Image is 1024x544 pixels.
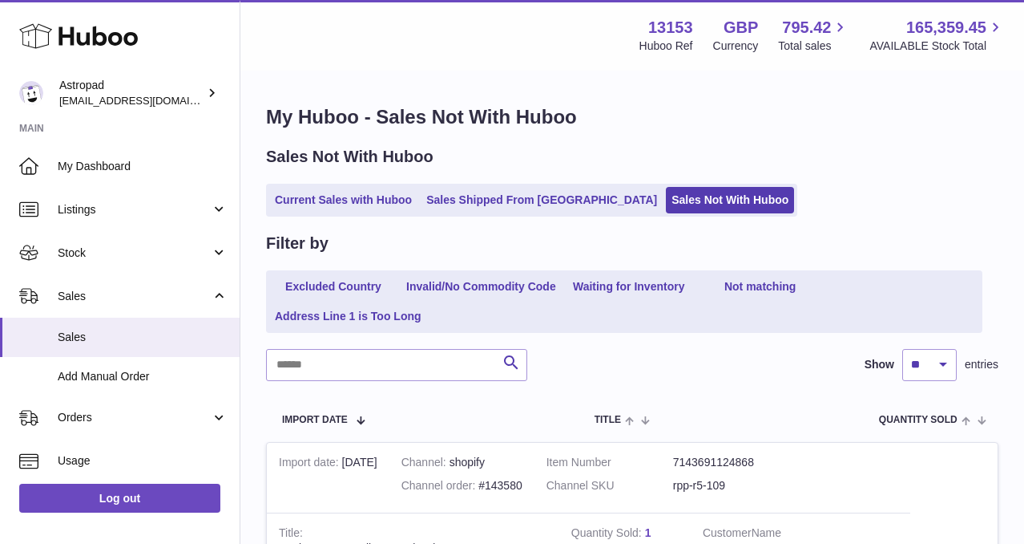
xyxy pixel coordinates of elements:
strong: Quantity Sold [571,526,645,543]
span: Sales [58,289,211,304]
span: Total sales [778,39,849,54]
a: Log out [19,484,220,513]
dt: Channel SKU [546,478,673,493]
span: Listings [58,202,211,217]
div: Currency [713,39,759,54]
strong: Channel [401,456,450,473]
div: shopify [401,455,522,470]
dd: 7143691124868 [673,455,800,470]
a: Waiting for Inventory [565,274,693,300]
span: Customer [703,526,752,539]
span: Add Manual Order [58,369,228,384]
span: Orders [58,410,211,425]
span: [EMAIL_ADDRESS][DOMAIN_NAME] [59,94,236,107]
span: Sales [58,330,228,345]
span: AVAILABLE Stock Total [869,39,1005,54]
a: Sales Not With Huboo [666,187,794,213]
dt: Item Number [546,455,673,470]
span: Usage [58,453,228,469]
span: My Dashboard [58,159,228,174]
a: 1 [645,526,651,539]
span: 795.42 [782,17,831,39]
a: Excluded Country [269,274,397,300]
a: 165,359.45 AVAILABLE Stock Total [869,17,1005,54]
a: Invalid/No Commodity Code [401,274,562,300]
a: Current Sales with Huboo [269,187,417,213]
img: matt@astropad.com [19,81,43,105]
div: Astropad [59,78,204,108]
strong: Channel order [401,479,479,496]
label: Show [865,357,894,372]
strong: 13153 [648,17,693,39]
h2: Sales Not With Huboo [266,146,433,168]
span: Stock [58,246,211,261]
span: Import date [282,415,348,425]
a: Not matching [696,274,824,300]
span: 165,359.45 [906,17,986,39]
span: entries [965,357,998,372]
a: Sales Shipped From [GEOGRAPHIC_DATA] [421,187,663,213]
strong: GBP [724,17,758,39]
span: Title [595,415,621,425]
h2: Filter by [266,233,329,254]
a: 795.42 Total sales [778,17,849,54]
dt: Name [703,526,800,541]
strong: Import date [279,456,342,473]
a: Address Line 1 is Too Long [269,303,427,330]
td: [DATE] [267,443,389,514]
strong: Title [279,526,303,543]
h1: My Huboo - Sales Not With Huboo [266,104,998,130]
span: Quantity Sold [879,415,957,425]
div: #143580 [401,478,522,493]
div: Huboo Ref [639,39,693,54]
dd: rpp-r5-109 [673,478,800,493]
